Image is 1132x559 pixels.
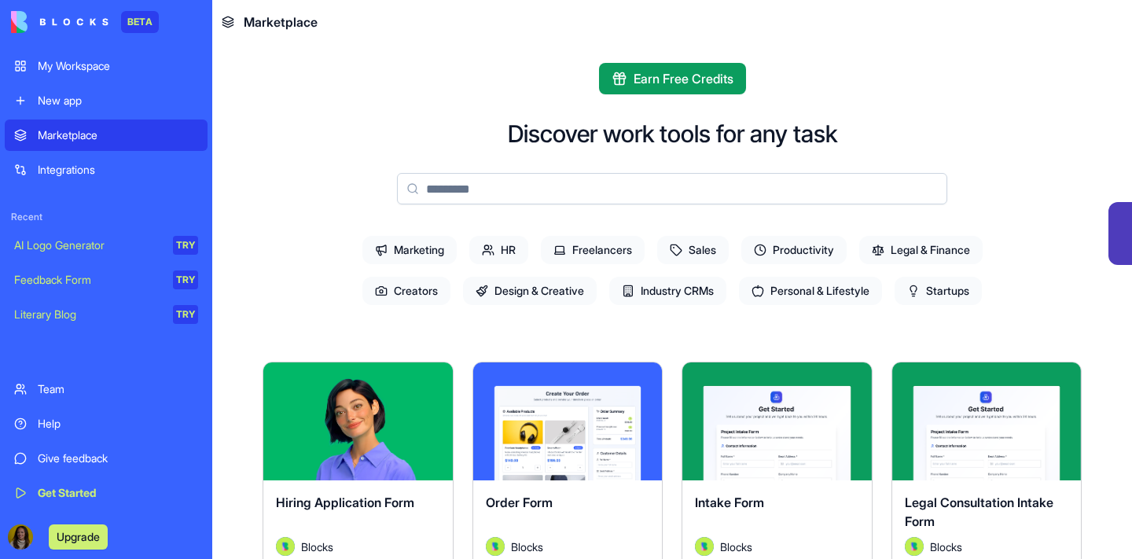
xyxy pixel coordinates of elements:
span: Design & Creative [463,277,597,305]
div: My Workspace [38,58,198,74]
span: Freelancers [541,236,645,264]
span: Hiring Application Form [276,495,414,510]
a: Get Started [5,477,208,509]
div: TRY [173,270,198,289]
span: Industry CRMs [609,277,726,305]
div: AI Logo Generator [14,237,162,253]
a: Marketplace [5,120,208,151]
button: Upgrade [49,524,108,550]
div: New app [38,93,198,108]
a: Give feedback [5,443,208,474]
a: Upgrade [49,528,108,544]
span: Blocks [720,539,752,555]
a: Integrations [5,154,208,186]
span: Blocks [930,539,962,555]
span: Order Form [486,495,553,510]
span: Startups [895,277,982,305]
span: Legal & Finance [859,236,983,264]
a: New app [5,85,208,116]
img: Avatar [905,537,924,556]
h2: Discover work tools for any task [508,120,837,148]
a: My Workspace [5,50,208,82]
div: Integrations [38,162,198,178]
span: Blocks [301,539,333,555]
a: Team [5,373,208,405]
div: BETA [121,11,159,33]
span: Sales [657,236,729,264]
span: Earn Free Credits [634,69,733,88]
a: Feedback FormTRY [5,264,208,296]
img: Avatar [695,537,714,556]
img: Avatar [486,537,505,556]
span: Blocks [511,539,543,555]
span: Productivity [741,236,847,264]
div: Team [38,381,198,397]
span: Intake Form [695,495,764,510]
div: Marketplace [38,127,198,143]
div: Literary Blog [14,307,162,322]
img: logo [11,11,108,33]
a: Literary BlogTRY [5,299,208,330]
div: Help [38,416,198,432]
div: Get Started [38,485,198,501]
span: Marketing [362,236,457,264]
span: Personal & Lifestyle [739,277,882,305]
a: AI Logo GeneratorTRY [5,230,208,261]
span: Recent [5,211,208,223]
div: TRY [173,236,198,255]
span: Legal Consultation Intake Form [905,495,1053,529]
div: Give feedback [38,451,198,466]
div: TRY [173,305,198,324]
a: BETA [11,11,159,33]
span: Marketplace [244,13,318,31]
span: HR [469,236,528,264]
button: Earn Free Credits [599,63,746,94]
a: Help [5,408,208,439]
div: Feedback Form [14,272,162,288]
img: ACg8ocK7ErhNhbEzKnss0EuIBSs3rJ7MoaZxzcR1lYV9QOq8JbUvPd8=s96-c [8,524,33,550]
img: Avatar [276,537,295,556]
span: Creators [362,277,450,305]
